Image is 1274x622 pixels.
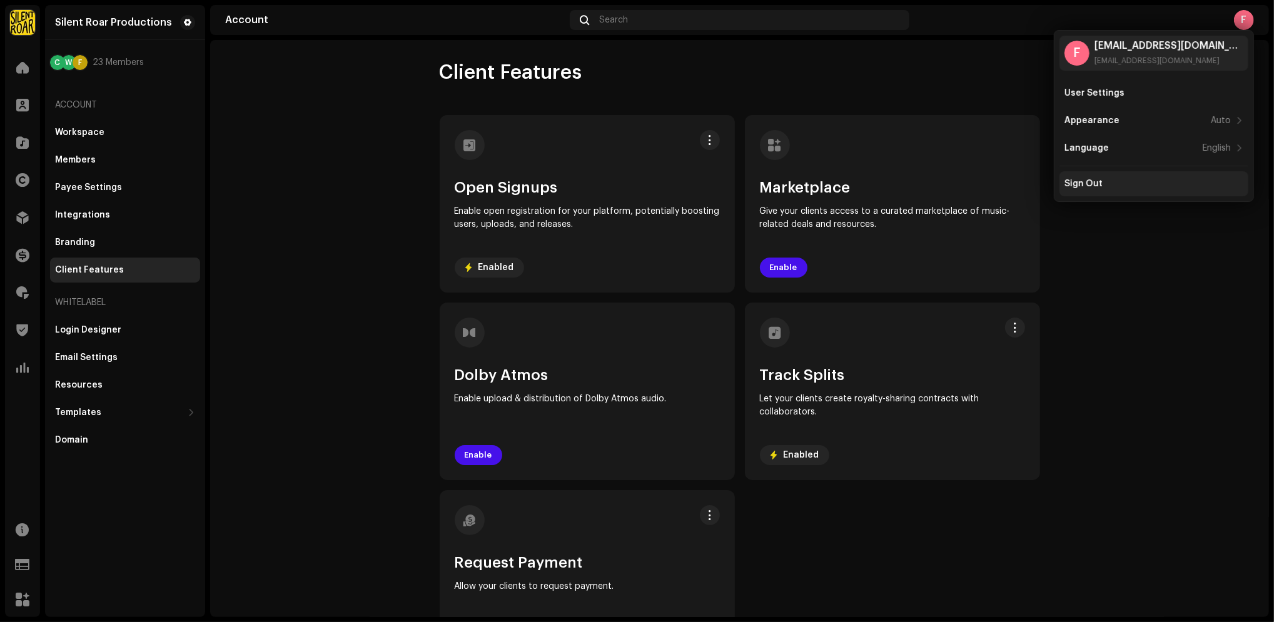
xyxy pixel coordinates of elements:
re-m-nav-item: Email Settings [50,345,200,370]
re-m-nav-item: Workspace [50,120,200,145]
p: Give your clients access to a curated marketplace of music-related deals and resources. [760,205,1025,231]
div: [EMAIL_ADDRESS][DOMAIN_NAME] [1095,41,1243,51]
re-m-nav-item: User Settings [1059,81,1248,106]
div: C [50,55,65,70]
re-m-nav-item: Appearance [1059,108,1248,133]
h3: Track Splits [760,368,1025,383]
p: Enable open registration for your platform, potentially boosting users, uploads, and releases. [455,205,720,231]
re-m-nav-item: Resources [50,373,200,398]
p: Enable upload & distribution of Dolby Atmos audio. [455,393,720,406]
h3: Request Payment [455,555,720,570]
h3: Open Signups [455,180,720,195]
div: Workspace [55,128,104,138]
re-m-nav-item: Domain [50,428,200,453]
span: 23 Members [93,58,144,68]
span: Client Features [440,60,582,85]
div: Integrations [55,210,110,220]
re-m-nav-item: Integrations [50,203,200,228]
div: Auto [1211,116,1231,126]
button: Enable [455,445,502,465]
re-a-nav-header: Account [50,90,200,120]
div: Branding [55,238,95,248]
p: Let your clients create royalty-sharing contracts with collaborators. [760,393,1025,419]
div: Silent Roar Productions [55,18,172,28]
re-m-nav-item: Branding [50,230,200,255]
div: Language [1064,143,1109,153]
div: [EMAIL_ADDRESS][DOMAIN_NAME] [1095,56,1243,66]
div: Templates [55,408,101,418]
div: Sign Out [1064,179,1103,189]
div: Email Settings [55,353,118,363]
div: Appearance [1064,116,1120,126]
span: Enable [770,255,797,280]
div: Members [55,155,96,165]
div: Client Features [55,265,124,275]
div: F [1064,41,1089,66]
span: Enable [465,443,492,468]
div: Resources [55,380,103,390]
div: F [1234,10,1254,30]
span: Search [599,15,628,25]
re-m-nav-item: Payee Settings [50,175,200,200]
strong: Enabled [478,263,514,273]
h3: Dolby Atmos [455,368,720,383]
h3: Marketplace [760,180,1025,195]
re-m-nav-item: Login Designer [50,318,200,343]
p: Allow your clients to request payment. [455,580,720,593]
div: Payee Settings [55,183,122,193]
re-m-nav-item: Members [50,148,200,173]
re-m-nav-item: Sign Out [1059,171,1248,196]
strong: Enabled [784,450,819,460]
div: Login Designer [55,325,121,335]
re-m-nav-item: Language [1059,136,1248,161]
re-a-nav-header: Whitelabel [50,288,200,318]
re-m-nav-item: Client Features [50,258,200,283]
re-m-nav-dropdown: Templates [50,400,200,425]
div: Account [225,15,565,25]
div: Domain [55,435,88,445]
img: fcfd72e7-8859-4002-b0df-9a7058150634 [10,10,35,35]
div: English [1203,143,1231,153]
div: User Settings [1064,88,1125,98]
button: Enable [760,258,807,278]
div: W [61,55,76,70]
div: F [73,55,88,70]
